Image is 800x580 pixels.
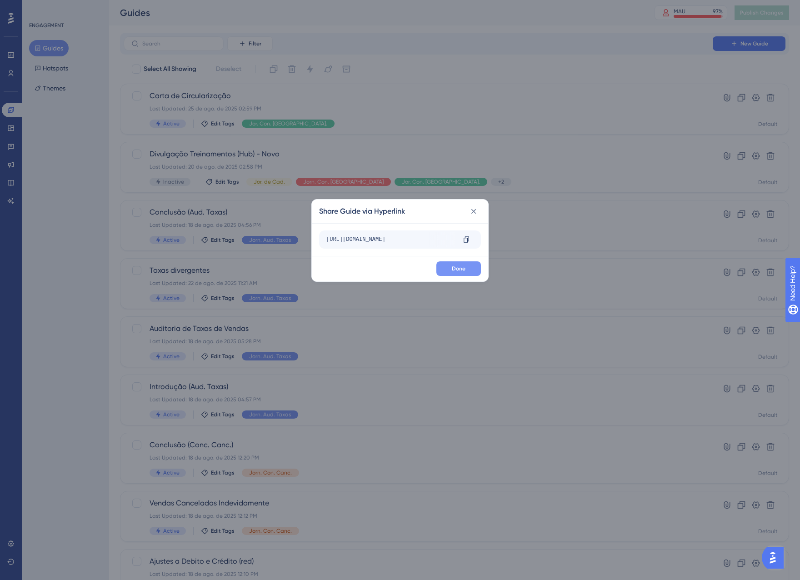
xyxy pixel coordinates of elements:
iframe: UserGuiding AI Assistant Launcher [762,544,789,571]
h2: Share Guide via Hyperlink [319,206,405,217]
span: Need Help? [21,2,57,13]
div: [URL][DOMAIN_NAME] [326,232,455,247]
span: Done [452,265,465,272]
